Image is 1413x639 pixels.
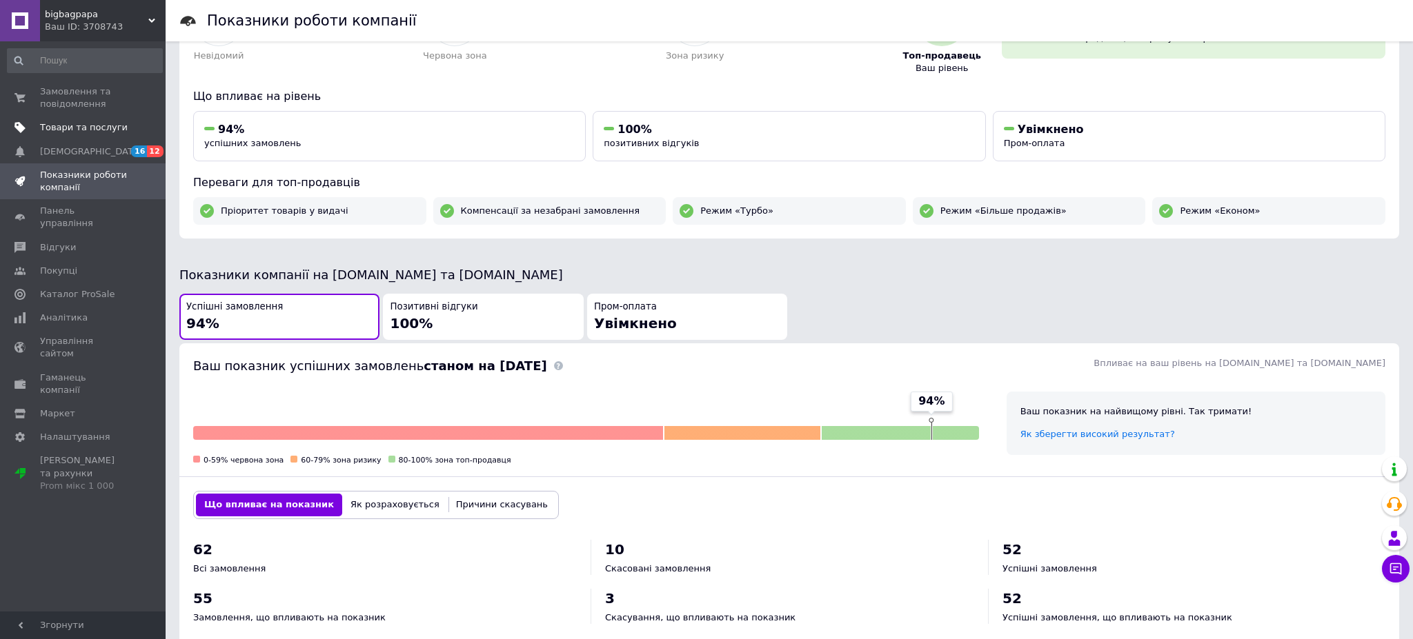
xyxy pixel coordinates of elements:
[193,358,547,373] span: Ваш показник успішних замовлень
[40,265,77,277] span: Покупці
[390,315,433,332] span: 100%
[193,541,213,558] span: 62
[40,121,128,134] span: Товари та послуги
[902,50,981,62] span: Топ-продавець
[45,21,166,33] div: Ваш ID: 3708743
[1382,555,1410,582] button: Чат з покупцем
[666,50,724,62] span: Зона ризику
[193,176,360,189] span: Переваги для топ-продавців
[40,335,128,360] span: Управління сайтом
[700,205,773,217] span: Режим «Турбо»
[1002,541,1022,558] span: 52
[40,454,128,492] span: [PERSON_NAME] та рахунки
[40,372,128,396] span: Гаманець компанії
[1180,205,1260,217] span: Режим «Економ»
[1002,590,1022,607] span: 52
[1094,358,1385,368] span: Впливає на ваш рівень на [DOMAIN_NAME] та [DOMAIN_NAME]
[916,62,969,74] span: Ваш рівень
[40,480,128,492] div: Prom мікс 1 000
[193,612,386,622] span: Замовлення, що впливають на показник
[40,431,110,443] span: Налаштування
[593,111,985,161] button: 100%позитивних відгуків
[617,123,651,136] span: 100%
[179,267,563,282] span: Показники компанії на [DOMAIN_NAME] та [DOMAIN_NAME]
[587,294,787,340] button: Пром-оплатаУвімкнено
[1002,563,1097,574] span: Успішні замовлення
[993,111,1385,161] button: УвімкненоПром-оплата
[40,205,128,230] span: Панель управління
[40,169,128,194] span: Показники роботи компанії
[399,456,511,465] span: 80-100% зона топ-продавця
[918,394,945,409] span: 94%
[940,205,1067,217] span: Режим «Більше продажів»
[342,494,448,516] button: Як розраховується
[40,145,142,158] span: [DEMOGRAPHIC_DATA]
[147,145,163,157] span: 12
[448,494,556,516] button: Причини скасувань
[131,145,147,157] span: 16
[194,50,244,62] span: Невідомий
[40,407,75,420] span: Маркет
[179,294,379,340] button: Успішні замовлення94%
[40,241,76,254] span: Відгуки
[204,456,284,465] span: 0-59% червона зона
[204,138,301,148] span: успішних замовлень
[193,563,266,574] span: Всі замовлення
[1018,123,1084,136] span: Увімкнено
[193,111,586,161] button: 94%успішних замовлень
[390,301,477,314] span: Позитивні відгуки
[186,301,283,314] span: Успішні замовлення
[424,358,546,373] b: станом на [DATE]
[594,301,657,314] span: Пром-оплата
[383,294,583,340] button: Позитивні відгуки100%
[207,12,417,29] h1: Показники роботи компанії
[301,456,381,465] span: 60-79% зона ризику
[45,8,148,21] span: bigbagpapa
[193,590,213,607] span: 55
[193,90,321,103] span: Що впливає на рівень
[196,494,342,516] button: Що впливає на показник
[423,50,487,62] span: Червона зона
[40,85,128,110] span: Замовлення та повідомлення
[1020,405,1372,418] div: Ваш показник на найвищому рівні. Так тримати!
[218,123,244,136] span: 94%
[461,205,640,217] span: Компенсації за незабрані замовлення
[604,138,699,148] span: позитивних відгуків
[605,563,711,574] span: Скасовані замовлення
[605,612,796,622] span: Скасування, що впливають на показник
[1004,138,1065,148] span: Пром-оплата
[605,590,615,607] span: 3
[7,48,163,73] input: Пошук
[1020,429,1175,439] a: Як зберегти високий результат?
[186,315,219,332] span: 94%
[221,205,348,217] span: Пріоритет товарів у видачі
[1002,612,1232,622] span: Успішні замовлення, що впливають на показник
[605,541,624,558] span: 10
[40,312,88,324] span: Аналітика
[40,288,115,301] span: Каталог ProSale
[594,315,677,332] span: Увімкнено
